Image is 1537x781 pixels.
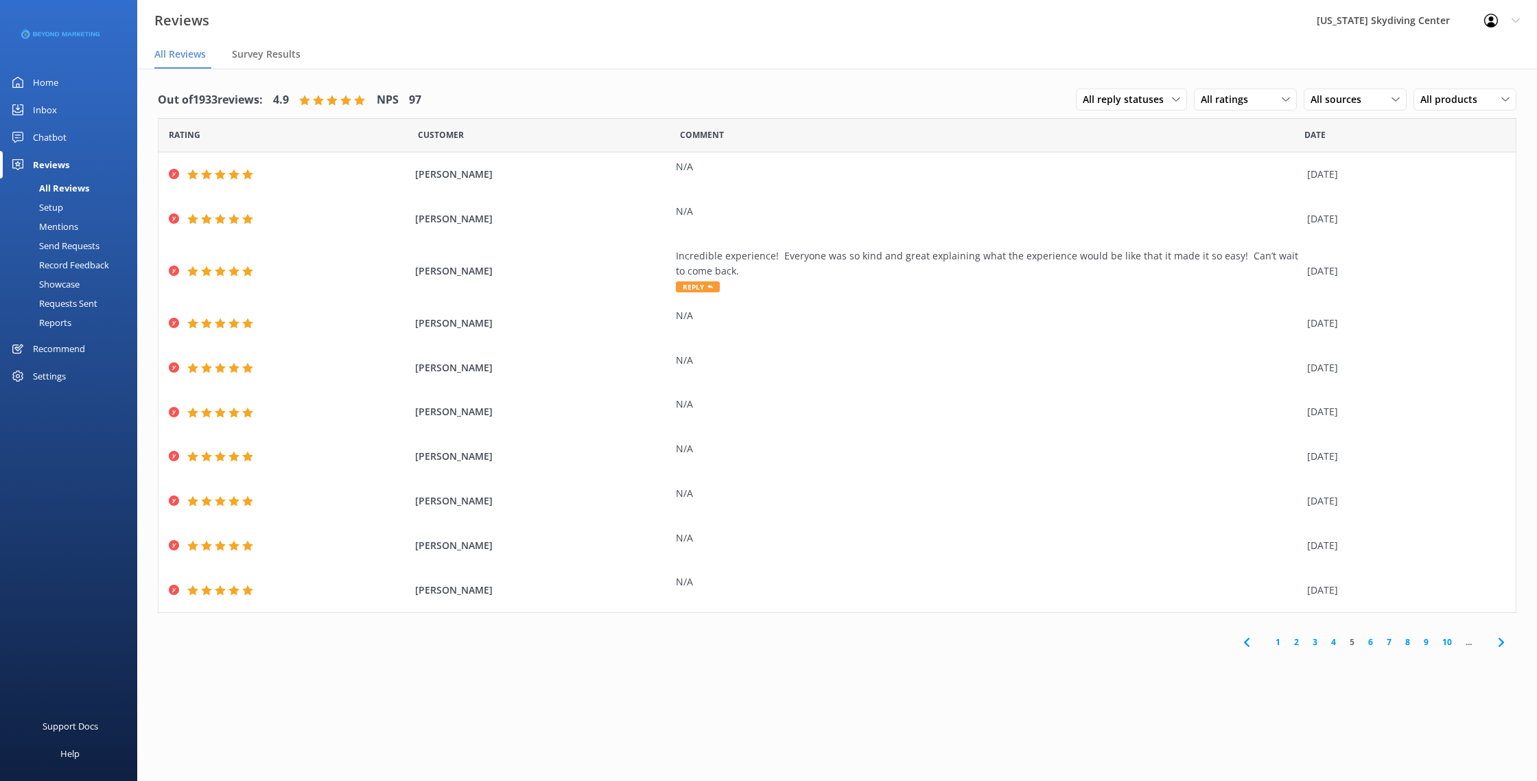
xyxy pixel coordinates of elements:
[273,91,289,109] h4: 4.9
[415,538,668,553] span: [PERSON_NAME]
[8,198,137,217] a: Setup
[409,91,421,109] h4: 97
[676,574,1300,590] div: N/A
[1269,636,1287,649] a: 1
[676,159,1300,174] div: N/A
[676,397,1300,412] div: N/A
[1307,538,1499,553] div: [DATE]
[415,493,668,509] span: [PERSON_NAME]
[8,217,137,236] a: Mentions
[415,583,668,598] span: [PERSON_NAME]
[8,255,109,275] div: Record Feedback
[415,360,668,375] span: [PERSON_NAME]
[1304,128,1326,141] span: Date
[415,316,668,331] span: [PERSON_NAME]
[676,281,720,292] span: Reply
[1417,636,1435,649] a: 9
[1307,404,1499,419] div: [DATE]
[1307,316,1499,331] div: [DATE]
[1287,636,1306,649] a: 2
[8,198,63,217] div: Setup
[415,404,668,419] span: [PERSON_NAME]
[158,91,263,109] h4: Out of 1933 reviews:
[8,236,137,255] a: Send Requests
[154,47,206,61] span: All Reviews
[418,128,464,141] span: Date
[1307,360,1499,375] div: [DATE]
[8,294,97,313] div: Requests Sent
[8,236,99,255] div: Send Requests
[33,96,57,124] div: Inbox
[1311,92,1370,107] span: All sources
[1343,636,1361,649] a: 5
[8,313,137,332] a: Reports
[60,740,80,767] div: Help
[1307,211,1499,226] div: [DATE]
[415,264,668,279] span: [PERSON_NAME]
[154,10,209,32] h3: Reviews
[1361,636,1380,649] a: 6
[1324,636,1343,649] a: 4
[33,151,69,178] div: Reviews
[1459,636,1479,649] span: ...
[33,335,85,362] div: Recommend
[1307,449,1499,464] div: [DATE]
[33,69,58,96] div: Home
[1083,92,1172,107] span: All reply statuses
[43,712,98,740] div: Support Docs
[1201,92,1256,107] span: All ratings
[8,275,137,294] a: Showcase
[8,178,137,198] a: All Reviews
[676,308,1300,323] div: N/A
[415,211,668,226] span: [PERSON_NAME]
[415,449,668,464] span: [PERSON_NAME]
[1307,167,1499,182] div: [DATE]
[21,23,99,46] img: 3-1676954853.png
[1380,636,1398,649] a: 7
[676,486,1300,501] div: N/A
[8,178,89,198] div: All Reviews
[1307,493,1499,509] div: [DATE]
[8,217,78,236] div: Mentions
[1420,92,1486,107] span: All products
[676,441,1300,456] div: N/A
[1307,264,1499,279] div: [DATE]
[676,204,1300,219] div: N/A
[33,124,67,151] div: Chatbot
[1398,636,1417,649] a: 8
[1306,636,1324,649] a: 3
[415,167,668,182] span: [PERSON_NAME]
[680,128,724,141] span: Question
[1435,636,1459,649] a: 10
[8,313,71,332] div: Reports
[676,353,1300,368] div: N/A
[33,362,66,390] div: Settings
[232,47,301,61] span: Survey Results
[377,91,399,109] h4: NPS
[8,275,80,294] div: Showcase
[169,128,200,141] span: Date
[676,248,1300,279] div: Incredible experience! Everyone was so kind and great explaining what the experience would be lik...
[676,531,1300,546] div: N/A
[8,255,137,275] a: Record Feedback
[8,294,137,313] a: Requests Sent
[1307,583,1499,598] div: [DATE]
